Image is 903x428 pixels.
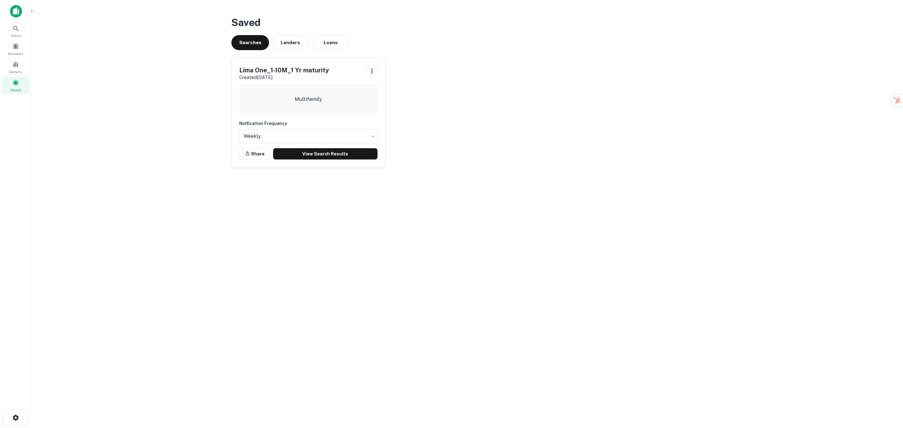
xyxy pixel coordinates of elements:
[239,128,378,145] div: Without label
[231,35,269,50] button: Searches
[273,148,378,159] a: View Search Results
[239,65,329,75] h5: Lima One_1-10M_1 Yr maturity
[2,40,29,57] a: Borrowers
[8,51,23,56] span: Borrowers
[11,87,21,92] span: Saved
[231,15,703,30] h3: Saved
[10,5,22,18] img: capitalize-icon.png
[272,35,309,50] button: Lenders
[2,77,29,94] a: Saved
[872,378,903,408] iframe: Chat Widget
[239,74,329,81] p: Created [DATE]
[11,33,21,38] span: Search
[2,22,29,39] a: Search
[295,96,322,103] p: Multifamily
[239,120,378,127] h6: Notfication Frequency
[2,59,29,76] a: Contacts
[312,35,349,50] button: Loans
[9,69,22,74] span: Contacts
[239,148,271,159] button: Share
